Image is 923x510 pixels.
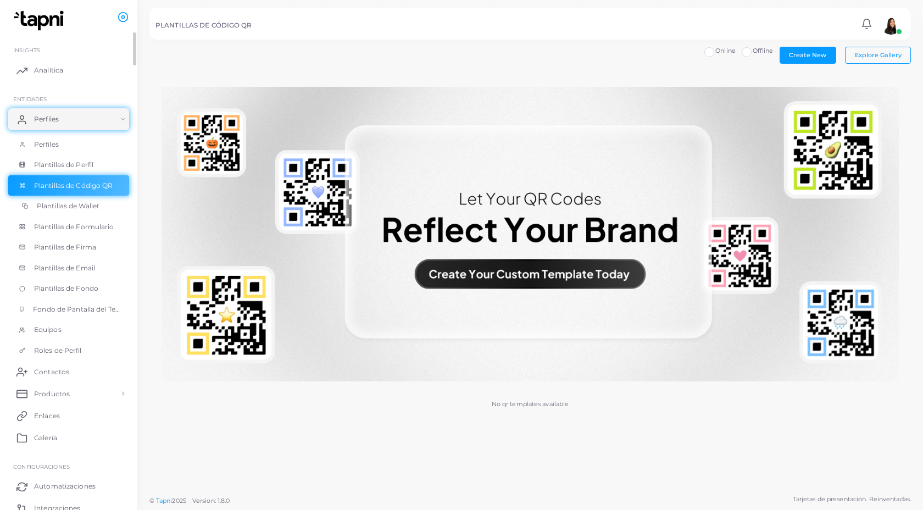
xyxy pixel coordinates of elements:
[13,96,47,102] span: ENTIDADES
[845,47,911,63] button: Explore Gallery
[156,497,173,505] a: Tapni
[8,196,129,217] a: Plantillas de Wallet
[34,242,96,252] span: Plantillas de Firma
[155,21,252,29] h5: PLANTILLAS DE CÓDIGO QR
[8,258,129,279] a: Plantillas de Email
[37,201,99,211] span: Plantillas de Wallet
[13,463,70,470] span: Configuraciones
[8,217,129,237] a: Plantillas de Formulario
[855,51,902,59] span: Explore Gallery
[780,47,836,63] button: Create New
[8,382,129,404] a: Productos
[34,263,95,273] span: Plantillas de Email
[8,340,129,361] a: Roles de Perfil
[8,237,129,258] a: Plantillas de Firma
[34,160,93,170] span: Plantillas de Perfil
[8,278,129,299] a: Plantillas de Fondo
[793,495,911,504] span: Tarjetas de presentación. Reinventadas.
[34,346,82,356] span: Roles de Perfil
[715,47,736,54] span: Online
[8,108,129,130] a: Perfiles
[34,433,57,443] span: Galería
[877,13,905,35] a: avatar
[34,284,98,293] span: Plantillas de Fondo
[172,496,186,506] span: 2025
[162,87,899,382] img: No qr templates
[34,411,60,421] span: Enlaces
[789,51,826,59] span: Create New
[8,134,129,155] a: Perfiles
[33,304,121,314] span: Fondo de Pantalla del Teléfono
[8,361,129,382] a: Contactos
[34,181,113,191] span: Plantillas de Código QR
[10,10,71,31] img: logo
[8,426,129,448] a: Galería
[13,47,40,53] span: INSIGHTS
[8,175,129,196] a: Plantillas de Código QR
[34,481,96,491] span: Automatizaciones
[34,389,70,399] span: Productos
[192,497,230,505] span: Version: 1.8.0
[34,367,69,377] span: Contactos
[8,404,129,426] a: Enlaces
[34,65,63,75] span: Analítica
[8,154,129,175] a: Plantillas de Perfil
[149,496,230,506] span: ©
[8,475,129,497] a: Automatizaciones
[34,114,59,124] span: Perfiles
[8,59,129,81] a: Analítica
[34,222,114,232] span: Plantillas de Formulario
[492,400,569,409] p: No qr templates available
[34,325,62,335] span: Equipos
[753,47,774,54] span: Offline
[8,299,129,320] a: Fondo de Pantalla del Teléfono
[880,13,902,35] img: avatar
[34,140,59,149] span: Perfiles
[8,319,129,340] a: Equipos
